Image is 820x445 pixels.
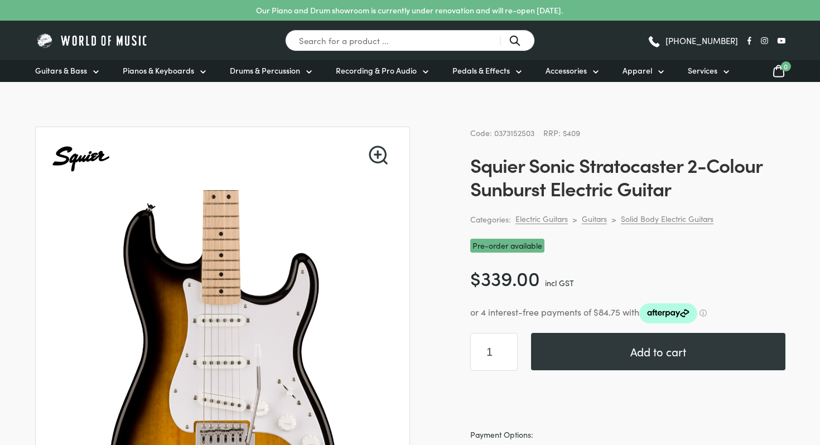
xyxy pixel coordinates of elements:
[470,428,785,441] span: Payment Options:
[531,333,785,370] button: Add to cart
[470,264,540,291] bdi: 339.00
[256,4,563,16] p: Our Piano and Drum showroom is currently under renovation and will re-open [DATE].
[623,65,652,76] span: Apparel
[515,214,568,224] a: Electric Guitars
[781,61,791,71] span: 0
[470,213,511,226] span: Categories:
[611,214,616,224] div: >
[285,30,535,51] input: Search for a product ...
[470,264,481,291] span: $
[665,36,738,45] span: [PHONE_NUMBER]
[470,333,518,371] input: Product quantity
[647,32,738,49] a: [PHONE_NUMBER]
[572,214,577,224] div: >
[621,214,713,224] a: Solid Body Electric Guitars
[470,153,785,200] h1: Squier Sonic Stratocaster 2-Colour Sunburst Electric Guitar
[546,65,587,76] span: Accessories
[582,214,607,224] a: Guitars
[35,32,149,49] img: World of Music
[658,322,820,445] iframe: Chat with our support team
[470,127,534,138] span: Code: 0373152503
[470,239,544,253] span: Pre-order available
[545,277,574,288] span: incl GST
[470,384,785,415] iframe: PayPal
[49,127,113,191] img: Squier
[369,146,388,165] a: View full-screen image gallery
[336,65,417,76] span: Recording & Pro Audio
[35,65,87,76] span: Guitars & Bass
[230,65,300,76] span: Drums & Percussion
[543,127,580,138] span: RRP: $409
[688,65,717,76] span: Services
[452,65,510,76] span: Pedals & Effects
[123,65,194,76] span: Pianos & Keyboards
